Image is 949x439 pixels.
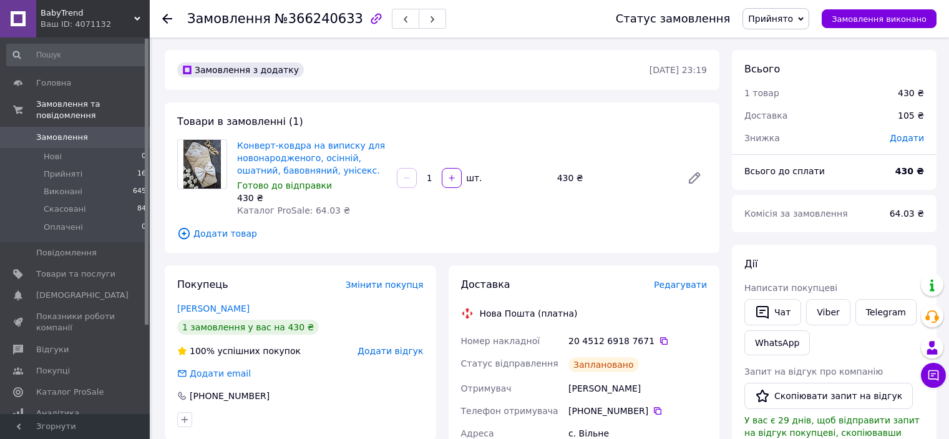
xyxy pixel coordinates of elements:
[36,269,115,280] span: Товари та послуги
[744,383,913,409] button: Скопіювати запит на відгук
[346,280,424,290] span: Змінити покупця
[744,299,801,325] button: Чат
[461,279,510,290] span: Доставка
[654,280,707,290] span: Редагувати
[744,111,787,121] span: Доставка
[44,222,83,233] span: Оплачені
[890,209,924,219] span: 64.03 ₴
[568,357,639,372] div: Заплановано
[237,192,387,204] div: 430 ₴
[44,151,62,162] span: Нові
[568,405,707,417] div: [PHONE_NUMBER]
[190,346,215,356] span: 100%
[188,367,252,380] div: Додати email
[44,186,82,197] span: Виконані
[744,209,848,219] span: Комісія за замовлення
[187,11,271,26] span: Замовлення
[806,299,850,325] a: Viber
[6,44,147,66] input: Пошук
[36,408,79,419] span: Аналітика
[744,283,837,293] span: Написати покупцеві
[748,14,793,24] span: Прийнято
[461,336,540,346] span: Номер накладної
[566,377,709,400] div: [PERSON_NAME]
[44,169,82,180] span: Прийняті
[183,140,220,189] img: Конверт-ковдра на виписку для новонародженого, осінній, ошатний, бавовняний, унісекс.
[137,204,146,215] span: 84
[921,363,946,388] button: Чат з покупцем
[36,247,97,259] span: Повідомлення
[568,335,707,347] div: 20 4512 6918 7671
[895,166,924,176] b: 430 ₴
[188,390,271,402] div: [PHONE_NUMBER]
[358,346,423,356] span: Додати відгук
[890,133,924,143] span: Додати
[137,169,146,180] span: 16
[682,165,707,190] a: Редагувати
[176,367,252,380] div: Додати email
[855,299,917,325] a: Telegram
[461,383,512,393] span: Отримувач
[890,102,932,129] div: 105 ₴
[162,12,172,25] div: Повернутися назад
[177,303,250,313] a: [PERSON_NAME]
[616,12,731,25] div: Статус замовлення
[744,88,779,98] span: 1 товар
[832,14,927,24] span: Замовлення виконано
[461,428,494,438] span: Адреса
[237,180,332,190] span: Готово до відправки
[36,311,115,333] span: Показники роботи компанії
[461,406,558,416] span: Телефон отримувача
[36,387,104,398] span: Каталог ProSale
[461,358,558,368] span: Статус відправлення
[36,365,70,377] span: Покупці
[41,7,134,19] span: BabyTrend
[177,320,319,335] div: 1 замовлення у вас на 430 ₴
[744,330,810,355] a: WhatsApp
[177,279,228,290] span: Покупець
[41,19,150,30] div: Ваш ID: 4071132
[744,258,757,270] span: Дії
[552,169,677,187] div: 430 ₴
[744,166,825,176] span: Всього до сплати
[177,116,303,127] span: Товари в замовленні (1)
[237,141,385,175] a: Конверт-ковдра на виписку для новонародженого, осінній, ошатний, бавовняний, унісекс.
[142,222,146,233] span: 0
[36,344,69,355] span: Відгуки
[44,204,86,215] span: Скасовані
[650,65,707,75] time: [DATE] 23:19
[36,77,71,89] span: Головна
[237,205,350,215] span: Каталог ProSale: 64.03 ₴
[177,62,304,77] div: Замовлення з додатку
[177,227,707,240] span: Додати товар
[822,9,937,28] button: Замовлення виконано
[744,63,780,75] span: Всього
[744,133,780,143] span: Знижка
[275,11,363,26] span: №366240633
[133,186,146,197] span: 645
[477,307,581,320] div: Нова Пошта (платна)
[142,151,146,162] span: 0
[898,87,924,99] div: 430 ₴
[36,290,129,301] span: [DEMOGRAPHIC_DATA]
[177,345,301,357] div: успішних покупок
[463,172,483,184] div: шт.
[36,132,88,143] span: Замовлення
[744,367,883,377] span: Запит на відгук про компанію
[36,99,150,121] span: Замовлення та повідомлення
